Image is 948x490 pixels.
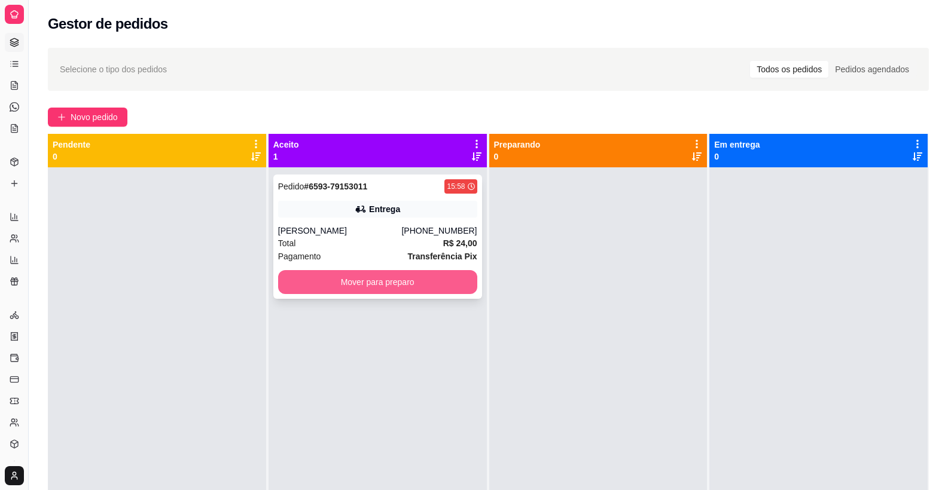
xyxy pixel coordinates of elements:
[714,151,760,163] p: 0
[10,193,42,203] span: Relatórios
[278,237,296,250] span: Total
[48,108,127,127] button: Novo pedido
[53,139,90,151] p: Pendente
[273,139,299,151] p: Aceito
[278,182,304,191] span: Pedido
[60,63,167,76] span: Selecione o tipo dos pedidos
[273,151,299,163] p: 1
[278,270,477,294] button: Mover para preparo
[278,250,321,263] span: Pagamento
[53,151,90,163] p: 0
[494,151,541,163] p: 0
[750,61,828,78] div: Todos os pedidos
[71,111,118,124] span: Novo pedido
[828,61,916,78] div: Pedidos agendados
[278,225,402,237] div: [PERSON_NAME]
[447,182,465,191] div: 15:58
[714,139,760,151] p: Em entrega
[443,238,477,248] strong: R$ 24,00
[304,182,367,191] strong: # 6593-79153011
[401,225,477,237] div: [PHONE_NUMBER]
[408,252,477,261] strong: Transferência Pix
[494,139,541,151] p: Preparando
[57,113,66,121] span: plus
[369,203,400,215] div: Entrega
[48,14,168,33] h2: Gestor de pedidos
